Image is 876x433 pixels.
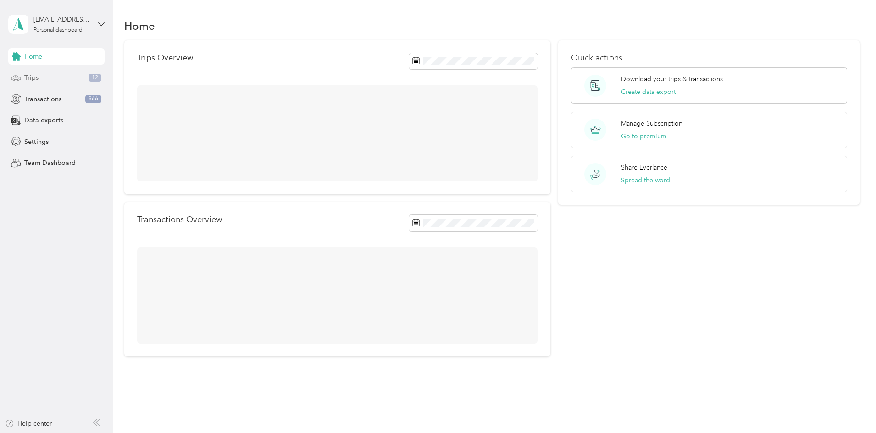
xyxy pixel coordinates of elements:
span: Settings [24,137,49,147]
p: Quick actions [571,53,847,63]
button: Create data export [621,87,676,97]
p: Share Everlance [621,163,667,172]
button: Spread the word [621,175,670,185]
span: Home [24,52,42,61]
p: Trips Overview [137,53,193,63]
span: Transactions [24,94,61,104]
p: Manage Subscription [621,119,682,128]
h1: Home [124,21,155,31]
button: Help center [5,419,52,428]
div: Personal dashboard [33,27,83,33]
span: Data exports [24,115,63,125]
span: Team Dashboard [24,158,76,168]
span: Trips [24,73,39,82]
button: Go to premium [621,132,666,141]
p: Download your trips & transactions [621,74,723,84]
iframe: Everlance-gr Chat Button Frame [825,382,876,433]
div: [EMAIL_ADDRESS][DOMAIN_NAME] [33,15,91,24]
span: 366 [85,95,101,103]
p: Transactions Overview [137,215,222,225]
span: 12 [89,74,101,82]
